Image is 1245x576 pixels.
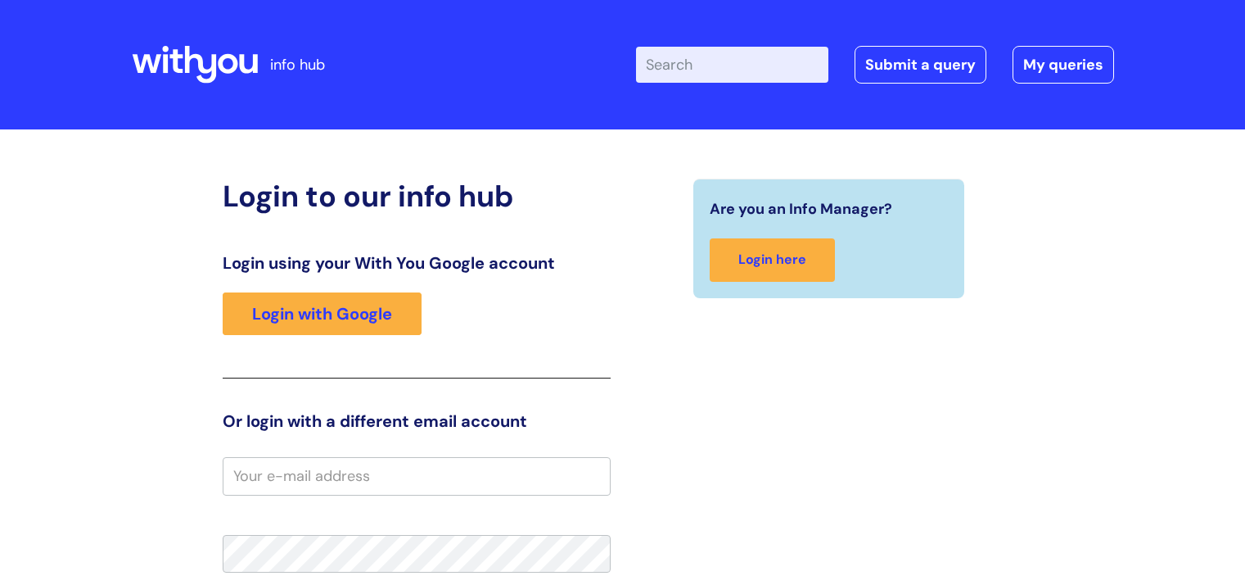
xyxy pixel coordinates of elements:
[710,196,892,222] span: Are you an Info Manager?
[223,411,611,431] h3: Or login with a different email account
[710,238,835,282] a: Login here
[223,253,611,273] h3: Login using your With You Google account
[223,457,611,495] input: Your e-mail address
[223,293,422,335] a: Login with Google
[270,52,325,78] p: info hub
[1013,46,1114,84] a: My queries
[636,47,828,83] input: Search
[855,46,986,84] a: Submit a query
[223,179,611,214] h2: Login to our info hub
